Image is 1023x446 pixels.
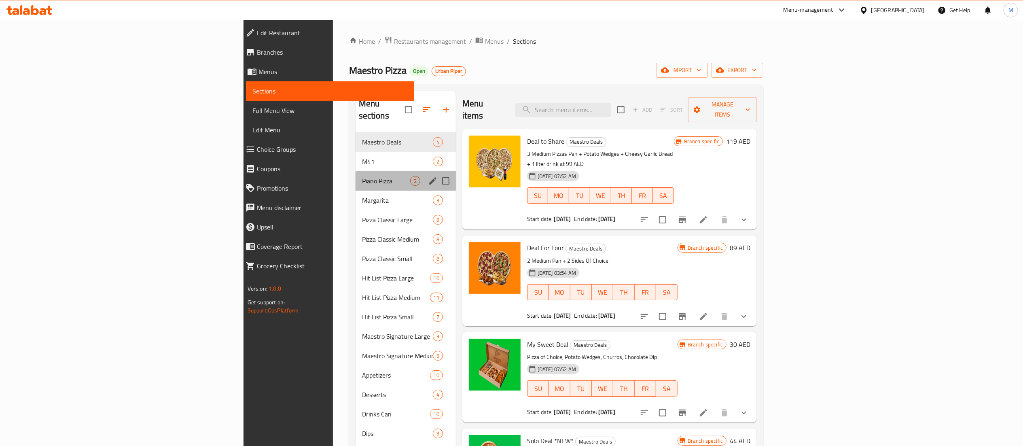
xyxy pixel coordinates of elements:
[513,36,536,46] span: Sections
[239,237,414,256] a: Coverage Report
[433,216,443,224] span: 8
[362,215,433,225] span: Pizza Classic Large
[718,65,757,75] span: export
[531,287,546,298] span: SU
[433,137,443,147] div: items
[527,187,549,204] button: SU
[252,125,408,135] span: Edit Menu
[469,136,521,187] img: Deal to Share
[257,28,408,38] span: Edit Restaurant
[534,172,579,180] span: [DATE] 07:52 AM
[681,138,722,145] span: Branch specific
[554,407,571,417] b: [DATE]
[257,183,408,193] span: Promotions
[566,244,606,253] span: Maestro Deals
[715,210,734,229] button: delete
[433,158,443,166] span: 2
[433,255,443,263] span: 8
[362,409,430,419] span: Drinks Can
[356,327,456,346] div: Maestro Signature Large9
[566,137,606,147] div: Maestro Deals
[356,424,456,443] div: Dips9
[356,191,456,210] div: Margarita3
[684,341,726,348] span: Branch specific
[635,307,654,326] button: sort-choices
[433,390,443,399] div: items
[598,214,615,224] b: [DATE]
[515,103,611,117] input: search
[417,100,436,119] span: Sort sections
[356,404,456,424] div: Drinks Can10
[356,346,456,365] div: Maestro Signature Medium9
[362,176,410,186] span: Piano Pizza
[362,390,433,399] div: Desserts
[356,132,456,152] div: Maestro Deals4
[554,214,571,224] b: [DATE]
[527,338,568,350] span: My Sweet Deal
[673,210,692,229] button: Branch-specific-item
[614,190,629,202] span: TH
[362,331,433,341] span: Maestro Signature Large
[552,383,567,395] span: MO
[566,137,606,147] span: Maestro Deals
[430,370,443,380] div: items
[469,242,521,294] img: Deal For Four
[699,312,708,321] a: Edit menu item
[635,403,654,423] button: sort-choices
[362,137,433,147] span: Maestro Deals
[574,214,597,224] span: End date:
[433,138,443,146] span: 4
[784,5,833,15] div: Menu-management
[711,63,763,78] button: export
[362,273,430,283] span: Hit List Pizza Large
[629,104,655,116] span: Add item
[433,429,443,438] div: items
[871,6,925,15] div: [GEOGRAPHIC_DATA]
[527,407,553,417] span: Start date:
[239,198,414,217] a: Menu disclaimer
[534,365,579,373] span: [DATE] 07:52 AM
[462,98,506,122] h2: Menu items
[410,66,428,76] div: Open
[362,234,433,244] span: Pizza Classic Medium
[730,242,750,253] h6: 89 AED
[635,284,656,300] button: FR
[673,307,692,326] button: Branch-specific-item
[531,190,545,202] span: SU
[613,284,635,300] button: TH
[527,352,678,362] p: Pizza of Choice, Potato Wedges, Churros, Chocolate Dip
[684,437,726,445] span: Branch specific
[534,269,579,277] span: [DATE] 03:54 AM
[632,187,653,204] button: FR
[239,217,414,237] a: Upsell
[574,407,597,417] span: End date:
[655,104,688,116] span: Select section first
[433,195,443,205] div: items
[362,195,433,205] span: Margarita
[356,307,456,327] div: Hit List Pizza Small7
[362,351,433,361] span: Maestro Signature Medium
[433,157,443,166] div: items
[362,370,430,380] div: Appetizers
[433,351,443,361] div: items
[531,383,546,395] span: SU
[726,136,750,147] h6: 119 AED
[433,236,443,243] span: 8
[433,197,443,204] span: 3
[527,310,553,321] span: Start date:
[663,65,701,75] span: import
[574,287,589,298] span: TU
[635,380,656,397] button: FR
[362,254,433,263] span: Pizza Classic Small
[362,312,433,322] span: Hit List Pizza Small
[356,210,456,229] div: Pizza Classic Large8
[654,211,671,228] span: Select to update
[362,429,433,438] span: Dips
[469,339,521,391] img: My Sweet Deal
